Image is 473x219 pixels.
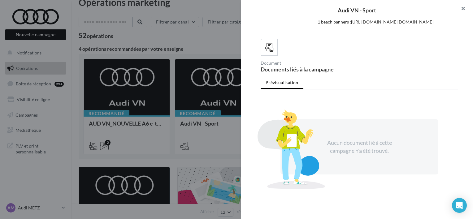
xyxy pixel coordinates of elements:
div: Open Intercom Messenger [452,198,467,213]
div: Document [261,61,357,65]
div: Documents liés à la campagne [261,67,357,72]
div: Aucun document lié à cette campagne n'a été trouvé. [320,139,399,155]
div: Audi VN - Sport [251,7,463,13]
a: [URL][DOMAIN_NAME][DOMAIN_NAME] [351,19,433,24]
